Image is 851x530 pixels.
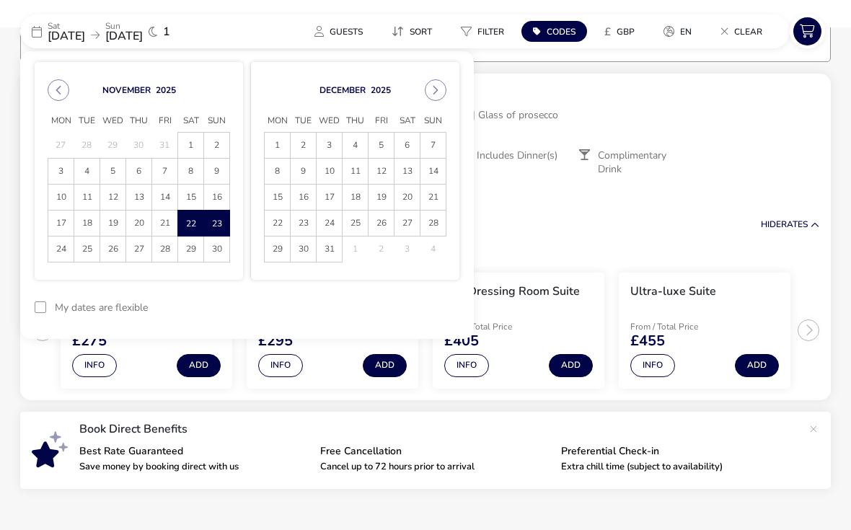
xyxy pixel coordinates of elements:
[100,133,126,159] td: 29
[420,110,446,132] span: Sun
[152,237,178,262] td: 28
[420,133,446,158] span: 7
[363,354,407,377] button: Add
[420,159,446,184] span: 14
[444,284,580,299] h3: The Dressing Room Suite
[265,133,290,158] span: 1
[152,211,177,236] span: 21
[593,21,652,42] naf-pibe-menu-bar-item: £GBP
[20,14,237,48] div: Sat[DATE]Sun[DATE]1
[369,185,394,210] span: 19
[163,26,170,37] span: 1
[48,211,74,237] td: 17
[369,133,394,158] span: 5
[303,21,380,42] naf-pibe-menu-bar-item: Guests
[630,334,665,348] span: £455
[319,84,366,96] button: Choose Month
[394,237,420,262] td: 3
[100,110,126,132] span: Wed
[343,133,368,158] span: 4
[343,211,368,236] span: 25
[204,159,230,185] td: 9
[265,211,290,236] span: 22
[317,185,342,210] span: 17
[48,185,74,211] td: 10
[204,133,230,159] td: 2
[48,159,74,185] td: 3
[317,133,343,159] td: 3
[630,284,716,299] h3: Ultra-luxe Suite
[680,26,692,37] span: en
[291,185,316,210] span: 16
[444,354,489,377] button: Info
[126,159,151,184] span: 6
[547,26,576,37] span: Codes
[178,133,204,159] td: 1
[420,185,446,210] span: 21
[79,462,309,472] p: Save money by booking direct with us
[204,237,230,262] td: 30
[48,159,74,184] span: 3
[320,446,550,456] p: Free Cancellation
[761,218,781,230] span: Hide
[100,211,126,237] td: 19
[178,159,204,185] td: 8
[444,334,479,348] span: £405
[343,159,368,184] span: 11
[630,354,675,377] button: Info
[265,237,291,262] td: 29
[369,237,394,262] td: 2
[265,159,290,184] span: 8
[265,110,291,132] span: Mon
[126,185,152,211] td: 13
[477,26,504,37] span: Filter
[420,185,446,211] td: 21
[74,159,100,185] td: 4
[100,211,125,236] span: 19
[105,28,143,44] span: [DATE]
[317,211,343,237] td: 24
[612,267,798,394] swiper-slide: 4 / 4
[74,185,100,211] td: 11
[100,159,125,184] span: 5
[317,159,343,185] td: 10
[561,446,790,456] p: Preferential Check-in
[178,185,203,210] span: 15
[761,220,819,229] button: HideRates
[178,211,204,237] td: 22
[55,303,148,313] label: My dates are flexible
[48,110,74,132] span: Mon
[205,211,229,237] span: 23
[126,211,152,237] td: 20
[394,133,420,158] span: 6
[735,354,779,377] button: Add
[477,149,557,162] span: Includes Dinner(s)
[265,133,291,159] td: 1
[394,159,420,185] td: 13
[258,334,293,348] span: £295
[179,211,203,237] span: 22
[652,21,709,42] naf-pibe-menu-bar-item: en
[598,149,687,175] span: Complimentary Drink
[320,462,550,472] p: Cancel up to 72 hours prior to arrival
[100,159,126,185] td: 5
[394,185,420,211] td: 20
[420,237,446,262] td: 4
[152,185,178,211] td: 14
[343,110,369,132] span: Thu
[204,185,229,210] span: 16
[369,211,394,237] td: 26
[74,211,100,237] td: 18
[126,211,151,236] span: 20
[291,211,316,236] span: 23
[72,354,117,377] button: Info
[369,133,394,159] td: 5
[593,21,646,42] button: £GBP
[152,159,178,185] td: 7
[74,110,100,132] span: Tue
[394,110,420,132] span: Sat
[709,21,780,42] naf-pibe-menu-bar-item: Clear
[178,110,204,132] span: Sat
